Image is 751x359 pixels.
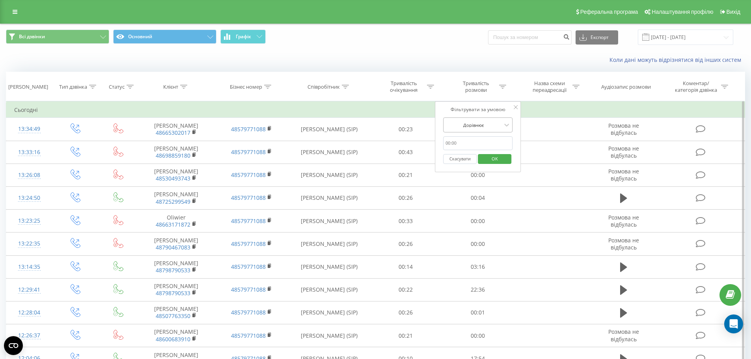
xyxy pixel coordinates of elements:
[289,255,370,278] td: [PERSON_NAME] (SIP)
[156,266,190,274] a: 48798790533
[231,309,266,316] a: 48579771088
[609,56,745,63] a: Коли дані можуть відрізнятися вiд інших систем
[727,9,740,15] span: Вихід
[14,305,45,320] div: 12:28:04
[156,198,190,205] a: 48725299549
[156,244,190,251] a: 48790467083
[113,30,216,44] button: Основний
[139,255,214,278] td: [PERSON_NAME]
[109,84,125,90] div: Статус
[231,125,266,133] a: 48579771088
[139,324,214,347] td: [PERSON_NAME]
[156,221,190,228] a: 48663171872
[370,210,442,233] td: 00:33
[442,301,514,324] td: 00:01
[156,129,190,136] a: 48665302017
[231,263,266,270] a: 48579771088
[8,84,48,90] div: [PERSON_NAME]
[14,121,45,137] div: 13:34:49
[231,332,266,339] a: 48579771088
[139,186,214,209] td: [PERSON_NAME]
[139,210,214,233] td: Oliwier
[455,80,497,93] div: Тривалість розмови
[289,186,370,209] td: [PERSON_NAME] (SIP)
[14,213,45,229] div: 13:23:25
[289,233,370,255] td: [PERSON_NAME] (SIP)
[724,314,743,333] div: Open Intercom Messenger
[442,210,514,233] td: 00:00
[478,154,511,164] button: OK
[307,84,340,90] div: Співробітник
[488,30,572,45] input: Пошук за номером
[231,148,266,156] a: 48579771088
[14,259,45,275] div: 13:14:35
[289,324,370,347] td: [PERSON_NAME] (SIP)
[608,122,639,136] span: Розмова не відбулась
[442,324,514,347] td: 00:00
[139,301,214,324] td: [PERSON_NAME]
[139,118,214,141] td: [PERSON_NAME]
[14,328,45,343] div: 12:26:37
[528,80,570,93] div: Назва схеми переадресації
[442,186,514,209] td: 00:04
[443,106,512,113] div: Фільтрувати за умовою
[139,278,214,301] td: [PERSON_NAME]
[4,336,23,355] button: Open CMP widget
[14,190,45,206] div: 13:24:50
[231,194,266,201] a: 48579771088
[156,312,190,320] a: 48507763350
[370,278,442,301] td: 00:22
[608,167,639,182] span: Розмова не відбулась
[370,141,442,164] td: 00:43
[673,80,719,93] div: Коментар/категорія дзвінка
[14,236,45,251] div: 13:22:35
[442,278,514,301] td: 22:36
[370,164,442,186] td: 00:21
[370,118,442,141] td: 00:23
[289,210,370,233] td: [PERSON_NAME] (SIP)
[156,335,190,343] a: 48600683910
[443,136,512,150] input: 00:00
[442,255,514,278] td: 03:16
[289,164,370,186] td: [PERSON_NAME] (SIP)
[236,34,251,39] span: Графік
[443,154,477,164] button: Скасувати
[601,84,651,90] div: Аудіозапис розмови
[370,186,442,209] td: 00:26
[289,118,370,141] td: [PERSON_NAME] (SIP)
[59,84,87,90] div: Тип дзвінка
[139,233,214,255] td: [PERSON_NAME]
[156,289,190,297] a: 48798790533
[370,324,442,347] td: 00:21
[289,278,370,301] td: [PERSON_NAME] (SIP)
[14,145,45,160] div: 13:33:16
[652,9,713,15] span: Налаштування профілю
[139,164,214,186] td: [PERSON_NAME]
[14,282,45,298] div: 12:29:41
[608,214,639,228] span: Розмова не відбулась
[370,255,442,278] td: 00:14
[370,301,442,324] td: 00:26
[139,141,214,164] td: [PERSON_NAME]
[442,164,514,186] td: 00:00
[231,217,266,225] a: 48579771088
[289,141,370,164] td: [PERSON_NAME] (SIP)
[576,30,618,45] button: Експорт
[156,152,190,159] a: 48698859180
[484,153,506,165] span: OK
[383,80,425,93] div: Тривалість очікування
[608,145,639,159] span: Розмова не відбулась
[14,167,45,183] div: 13:26:08
[608,328,639,342] span: Розмова не відбулась
[230,84,262,90] div: Бізнес номер
[6,30,109,44] button: Всі дзвінки
[156,175,190,182] a: 48530493743
[231,240,266,247] a: 48579771088
[220,30,266,44] button: Графік
[19,33,45,40] span: Всі дзвінки
[6,102,745,118] td: Сьогодні
[370,233,442,255] td: 00:26
[608,236,639,251] span: Розмова не відбулась
[289,301,370,324] td: [PERSON_NAME] (SIP)
[580,9,638,15] span: Реферальна програма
